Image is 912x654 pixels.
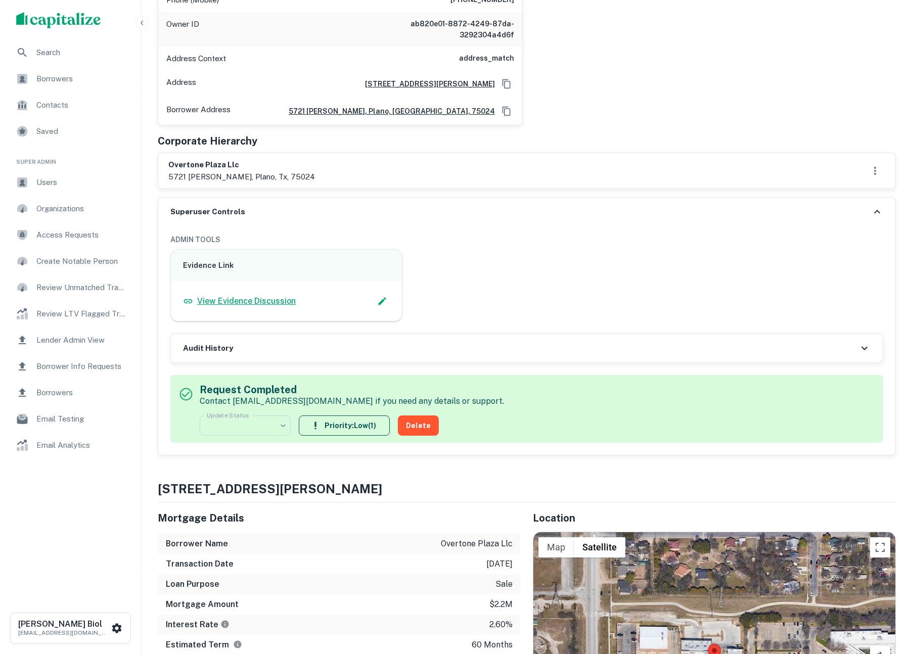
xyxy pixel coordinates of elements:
[281,106,495,117] a: 5721 [PERSON_NAME], plano, [GEOGRAPHIC_DATA], 75024
[357,78,495,89] a: [STREET_ADDRESS][PERSON_NAME]
[36,387,127,399] span: Borrowers
[8,275,133,300] a: Review Unmatched Transactions
[36,99,127,111] span: Contacts
[207,411,249,419] label: Update Status
[486,558,513,570] p: [DATE]
[8,328,133,352] a: Lender Admin View
[495,578,513,590] p: sale
[170,234,883,245] h6: ADMIN TOOLS
[8,67,133,91] a: Borrowers
[166,18,199,40] p: Owner ID
[36,255,127,267] span: Create Notable Person
[183,343,233,354] h6: Audit History
[8,223,133,247] a: Access Requests
[166,558,234,570] h6: Transaction Date
[233,640,242,649] svg: Term is based on a standard schedule for this type of loan.
[8,119,133,144] a: Saved
[36,282,127,294] span: Review Unmatched Transactions
[200,411,291,440] div: ​
[499,76,514,91] button: Copy Address
[538,537,574,557] button: Show street map
[10,613,131,644] button: [PERSON_NAME] Biol[EMAIL_ADDRESS][DOMAIN_NAME]
[183,260,390,271] h6: Evidence Link
[166,619,230,631] h6: Interest Rate
[158,480,896,498] h4: [STREET_ADDRESS][PERSON_NAME]
[8,146,133,170] li: Super Admin
[166,538,228,550] h6: Borrower Name
[393,18,514,40] h6: ab820e01-8872-4249-87da-3292304a4d6f
[36,334,127,346] span: Lender Admin View
[441,538,513,550] p: overtone plaza llc
[166,598,239,611] h6: Mortgage Amount
[8,433,133,457] a: Email Analytics
[36,46,127,59] span: Search
[8,354,133,379] a: Borrower Info Requests
[220,620,230,629] svg: The interest rates displayed on the website are for informational purposes only and may be report...
[472,639,513,651] p: 60 months
[36,125,127,137] span: Saved
[489,619,513,631] p: 2.60%
[8,249,133,273] a: Create Notable Person
[8,170,133,195] a: Users
[861,573,912,622] iframe: Chat Widget
[200,395,504,407] p: Contact [EMAIL_ADDRESS][DOMAIN_NAME] if you need any details or support.
[8,407,133,431] a: Email Testing
[16,12,101,28] img: capitalize-logo.png
[499,104,514,119] button: Copy Address
[36,413,127,425] span: Email Testing
[8,197,133,221] a: Organizations
[574,537,625,557] button: Show satellite imagery
[8,381,133,405] a: Borrowers
[168,171,315,183] p: 5721 [PERSON_NAME], plano, tx, 75024
[166,578,219,590] h6: Loan Purpose
[200,382,504,397] h5: Request Completed
[166,104,231,119] p: Borrower Address
[8,40,133,65] a: Search
[8,93,133,117] a: Contacts
[398,415,439,436] button: Delete
[36,439,127,451] span: Email Analytics
[168,159,315,171] h6: overtone plaza llc
[36,203,127,215] span: Organizations
[489,598,513,611] p: $2.2m
[158,133,257,149] h5: Corporate Hierarchy
[166,76,196,91] p: Address
[170,206,245,218] h6: Superuser Controls
[36,308,127,320] span: Review LTV Flagged Transactions
[36,360,127,372] span: Borrower Info Requests
[18,620,109,628] h6: [PERSON_NAME] Biol
[166,53,226,65] p: Address Context
[183,295,296,307] a: View Evidence Discussion
[375,294,390,309] button: Edit Slack Link
[18,628,109,637] p: [EMAIL_ADDRESS][DOMAIN_NAME]
[158,510,521,526] h5: Mortgage Details
[36,73,127,85] span: Borrowers
[533,510,896,526] h5: Location
[36,176,127,189] span: Users
[197,295,296,307] p: View Evidence Discussion
[8,302,133,326] a: Review LTV Flagged Transactions
[459,53,514,65] h6: address_match
[299,415,390,436] button: Priority:Low(1)
[166,639,242,651] h6: Estimated Term
[36,229,127,241] span: Access Requests
[870,537,890,557] button: Toggle fullscreen view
